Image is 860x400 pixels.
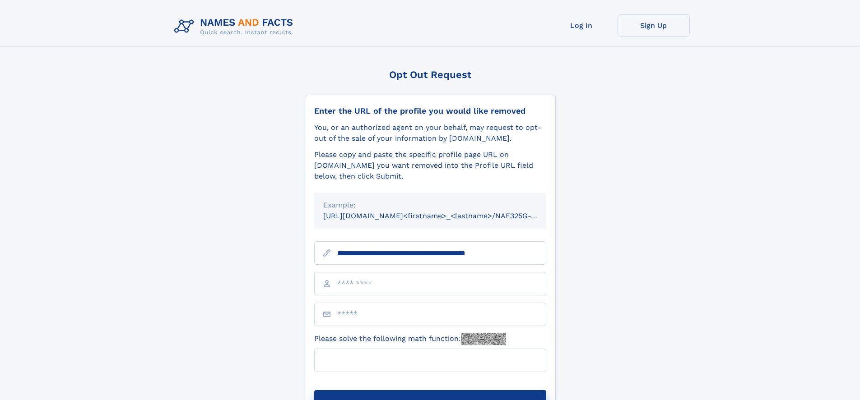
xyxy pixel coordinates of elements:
small: [URL][DOMAIN_NAME]<firstname>_<lastname>/NAF325G-xxxxxxxx [323,211,563,220]
a: Log In [545,14,618,37]
div: You, or an authorized agent on your behalf, may request to opt-out of the sale of your informatio... [314,122,546,144]
div: Example: [323,200,537,211]
div: Opt Out Request [305,69,556,80]
img: Logo Names and Facts [171,14,301,39]
div: Enter the URL of the profile you would like removed [314,106,546,116]
div: Please copy and paste the specific profile page URL on [DOMAIN_NAME] you want removed into the Pr... [314,149,546,182]
a: Sign Up [618,14,690,37]
label: Please solve the following math function: [314,333,506,345]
